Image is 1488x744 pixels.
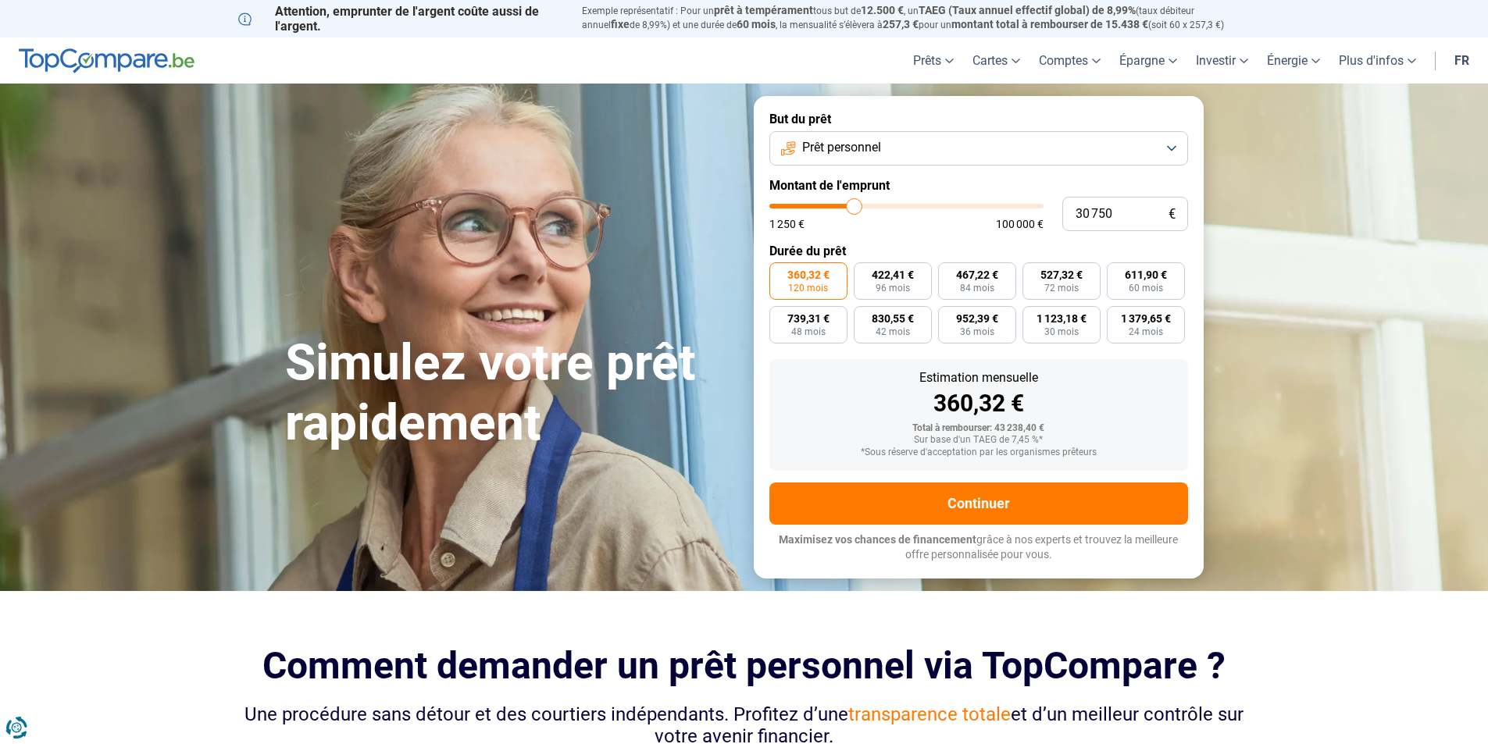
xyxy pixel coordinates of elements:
span: 739,31 € [787,313,830,324]
div: *Sous réserve d'acceptation par les organismes prêteurs [782,447,1176,458]
span: 100 000 € [996,219,1044,230]
span: transparence totale [848,703,1011,725]
span: 830,55 € [872,313,914,324]
span: 84 mois [960,283,994,293]
span: 36 mois [960,327,994,336]
a: Comptes [1029,37,1110,84]
span: Prêt personnel [802,139,881,156]
span: 422,41 € [872,269,914,280]
label: Durée du prêt [769,244,1188,258]
button: Prêt personnel [769,131,1188,166]
span: Maximisez vos chances de financement [779,533,976,546]
span: fixe [611,18,630,30]
a: Plus d'infos [1329,37,1426,84]
p: grâce à nos experts et trouvez la meilleure offre personnalisée pour vous. [769,532,1188,563]
span: 1 379,65 € [1121,313,1171,324]
span: 257,3 € [883,18,919,30]
span: 96 mois [876,283,910,293]
h2: Comment demander un prêt personnel via TopCompare ? [238,644,1251,687]
div: 360,32 € [782,392,1176,415]
span: 30 mois [1044,327,1079,336]
a: Cartes [963,37,1029,84]
span: 360,32 € [787,269,830,280]
span: 467,22 € [956,269,998,280]
p: Exemple représentatif : Pour un tous but de , un (taux débiteur annuel de 8,99%) et une durée de ... [582,4,1251,32]
span: 1 123,18 € [1037,313,1087,324]
div: Sur base d'un TAEG de 7,45 %* [782,435,1176,446]
span: 48 mois [791,327,826,336]
label: Montant de l'emprunt [769,178,1188,193]
a: Épargne [1110,37,1186,84]
a: Énergie [1258,37,1329,84]
p: Attention, emprunter de l'argent coûte aussi de l'argent. [238,4,563,34]
a: Investir [1186,37,1258,84]
span: 12.500 € [861,4,904,16]
span: montant total à rembourser de 15.438 € [951,18,1148,30]
button: Continuer [769,482,1188,525]
div: Estimation mensuelle [782,372,1176,384]
span: 60 mois [1129,283,1163,293]
span: 24 mois [1129,327,1163,336]
span: 120 mois [788,283,828,293]
span: € [1169,208,1176,221]
a: fr [1445,37,1479,84]
span: 42 mois [876,327,910,336]
span: 1 250 € [769,219,805,230]
div: Total à rembourser: 43 238,40 € [782,423,1176,434]
span: 60 mois [737,18,776,30]
span: prêt à tempérament [714,4,813,16]
span: 72 mois [1044,283,1079,293]
img: TopCompare [19,48,194,73]
h1: Simulez votre prêt rapidement [285,333,735,454]
a: Prêts [904,37,963,84]
span: 527,32 € [1040,269,1083,280]
span: 611,90 € [1125,269,1167,280]
label: But du prêt [769,112,1188,126]
span: 952,39 € [956,313,998,324]
span: TAEG (Taux annuel effectif global) de 8,99% [919,4,1136,16]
